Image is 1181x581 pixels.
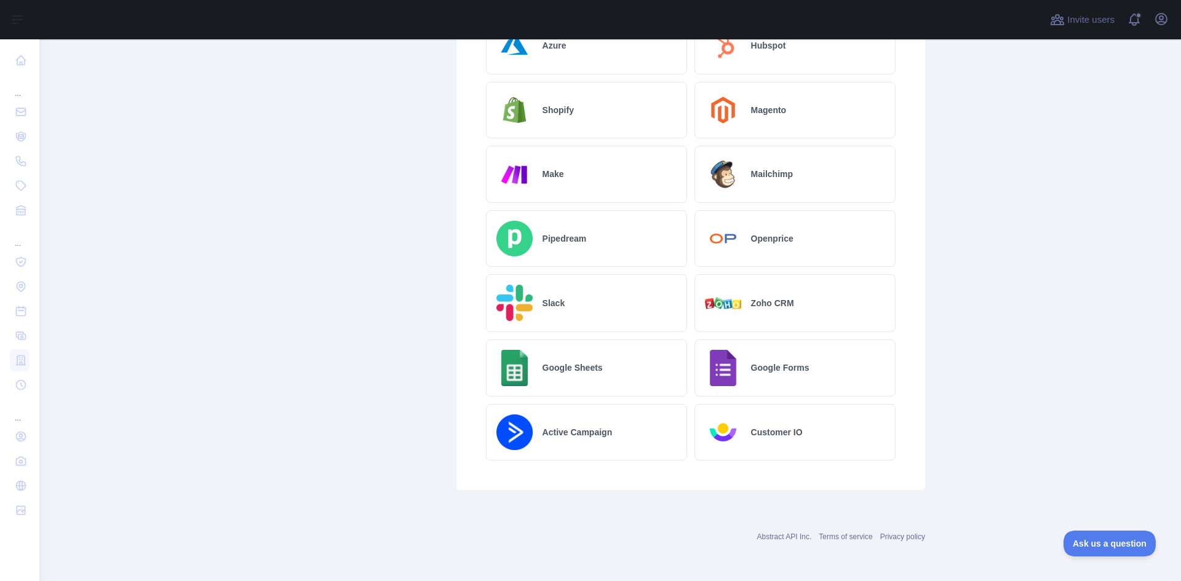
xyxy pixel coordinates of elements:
[10,74,30,98] div: ...
[543,168,564,180] h2: Make
[496,156,533,192] img: Logo
[751,297,794,309] h2: Zoho CRM
[543,104,574,116] h2: Shopify
[496,92,533,128] img: Logo
[496,28,533,64] img: Logo
[751,104,787,116] h2: Magento
[751,362,809,374] h2: Google Forms
[751,426,803,438] h2: Customer IO
[751,232,793,245] h2: Openprice
[705,414,741,451] img: Logo
[1064,531,1156,556] iframe: Toggle Customer Support
[496,414,533,451] img: Logo
[705,221,741,257] img: Logo
[496,285,533,322] img: Logo
[543,362,603,374] h2: Google Sheets
[543,426,613,438] h2: Active Campaign
[705,28,741,64] img: Logo
[1048,10,1117,30] button: Invite users
[705,350,741,386] img: Logo
[705,156,741,192] img: Logo
[751,168,793,180] h2: Mailchimp
[496,350,533,386] img: Logo
[543,39,567,52] h2: Azure
[10,398,30,423] div: ...
[705,92,741,128] img: Logo
[496,221,533,257] img: Logo
[819,532,872,541] a: Terms of service
[10,224,30,248] div: ...
[543,232,587,245] h2: Pipedream
[1067,13,1115,27] span: Invite users
[543,297,565,309] h2: Slack
[757,532,812,541] a: Abstract API Inc.
[705,297,741,310] img: Logo
[880,532,925,541] a: Privacy policy
[751,39,786,52] h2: Hubspot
